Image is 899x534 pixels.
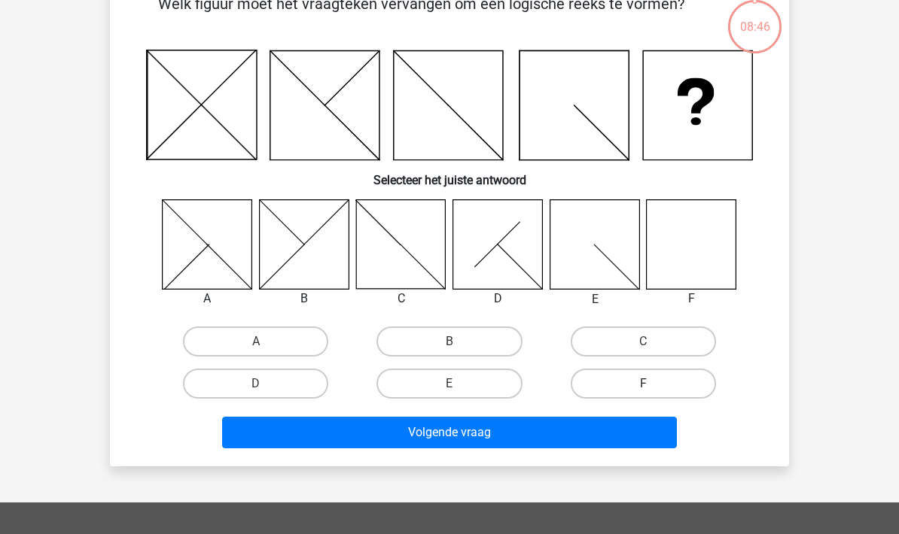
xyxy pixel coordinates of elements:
div: D [441,290,555,308]
div: E [538,290,652,308]
div: A [151,290,264,308]
label: B [376,326,522,357]
label: D [183,369,328,399]
label: C [571,326,716,357]
button: Volgende vraag [222,417,678,448]
label: F [571,369,716,399]
label: E [376,369,522,399]
h6: Selecteer het juiste antwoord [134,161,765,187]
div: B [248,290,361,308]
label: A [183,326,328,357]
div: C [344,290,458,308]
div: F [635,290,748,308]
